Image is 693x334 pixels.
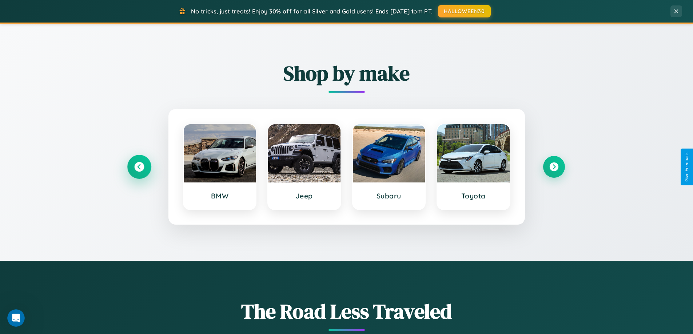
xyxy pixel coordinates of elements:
[438,5,491,17] button: HALLOWEEN30
[191,8,433,15] span: No tricks, just treats! Enjoy 30% off for all Silver and Gold users! Ends [DATE] 1pm PT.
[684,152,689,182] div: Give Feedback
[360,192,418,200] h3: Subaru
[445,192,502,200] h3: Toyota
[275,192,333,200] h3: Jeep
[191,192,249,200] h3: BMW
[128,297,565,325] h1: The Road Less Traveled
[128,59,565,87] h2: Shop by make
[7,309,25,327] iframe: Intercom live chat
